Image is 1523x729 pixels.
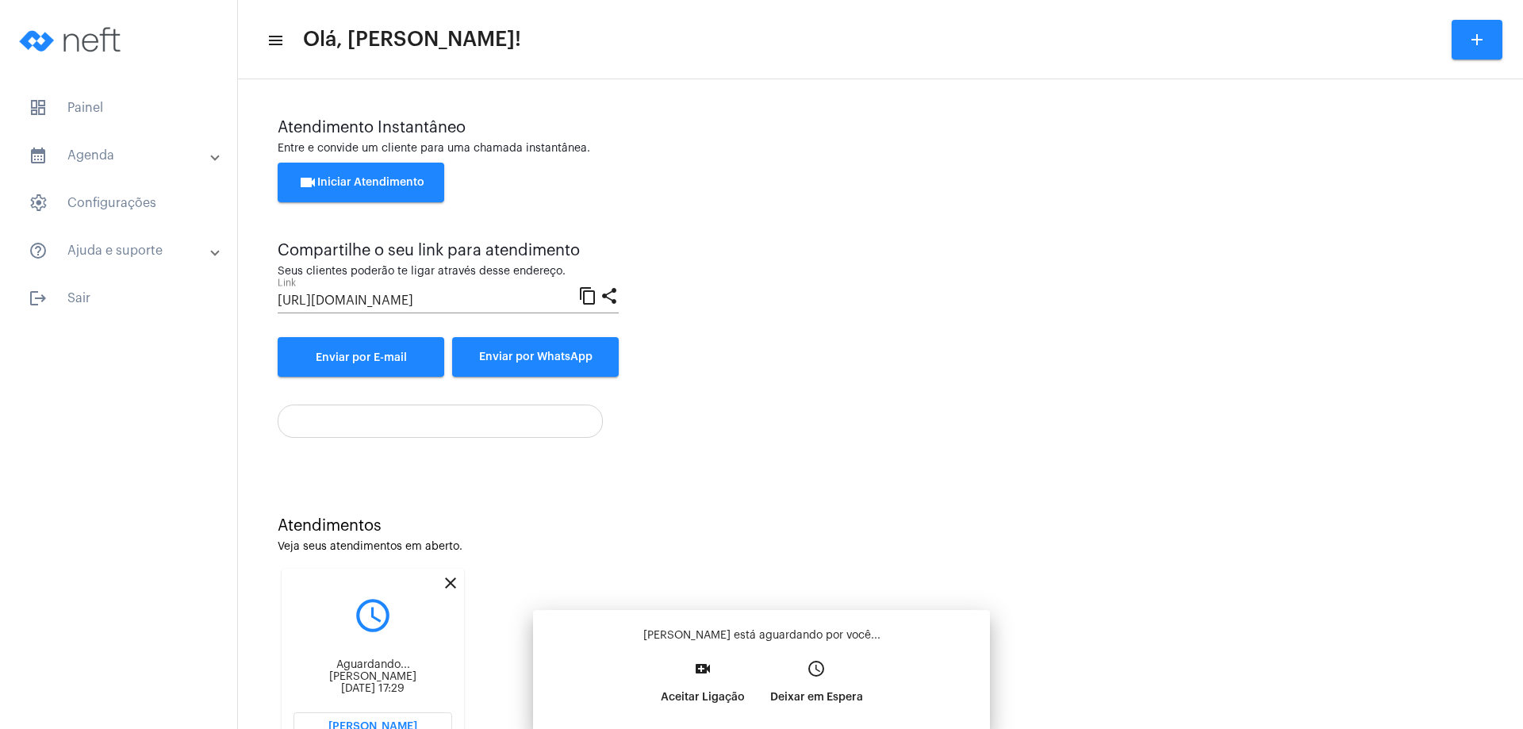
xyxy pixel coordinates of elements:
p: Aceitar Ligação [661,683,745,712]
p: [PERSON_NAME] está aguardando por você... [546,627,977,643]
mat-icon: video_call [693,659,712,678]
button: Deixar em Espera [758,654,876,723]
p: Deixar em Espera [770,683,863,712]
mat-icon: access_time [807,659,826,678]
button: Aceitar Ligação [648,654,758,723]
